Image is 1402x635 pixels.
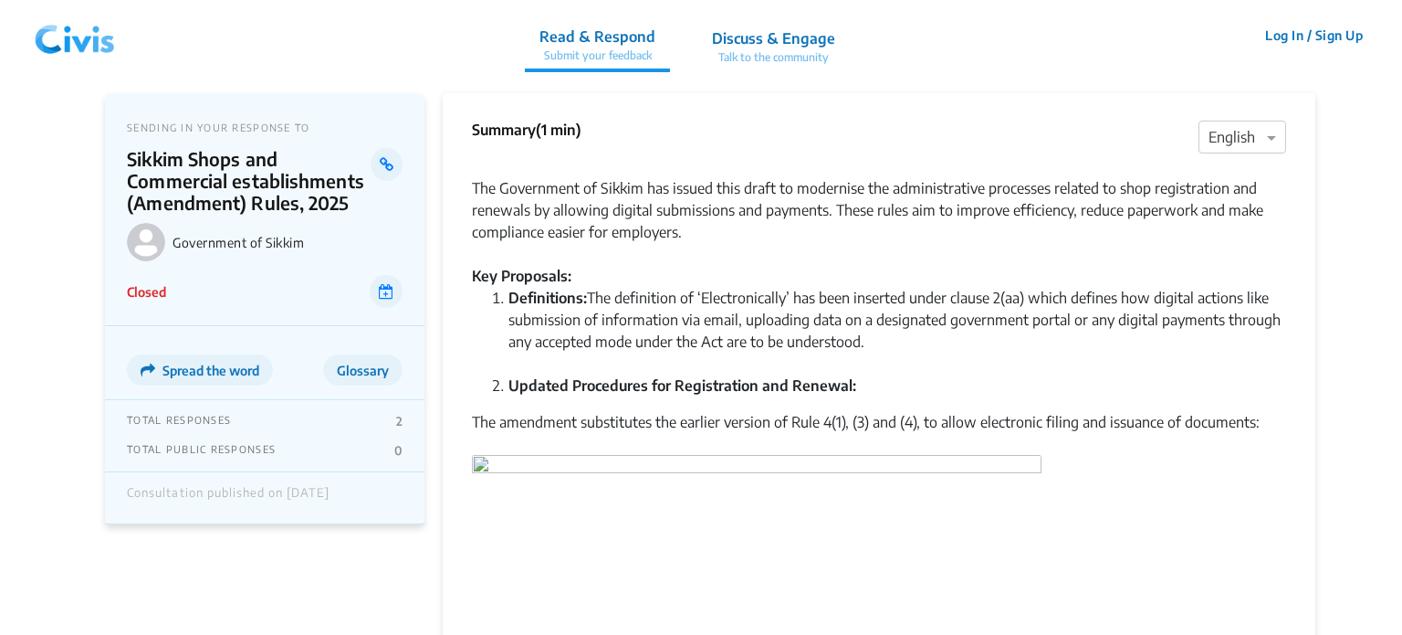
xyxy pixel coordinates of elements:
[536,121,581,139] span: (1 min)
[712,27,835,49] p: Discuss & Engage
[712,49,835,66] p: Talk to the community
[508,289,587,307] strong: Definitions:
[127,355,273,386] button: Spread the word
[173,235,403,250] p: Government of Sikkim
[127,122,403,133] p: SENDING IN YOUR RESPONSE TO
[508,376,856,395] strong: Updated Procedures for Registration and Renewal:
[337,363,389,378] span: Glossary
[162,363,259,378] span: Spread the word
[127,486,330,510] div: Consultation published on [DATE]
[472,119,581,141] p: Summary
[127,414,231,429] p: TOTAL RESPONSES
[27,8,122,63] img: navlogo.png
[472,267,571,285] strong: Key Proposals:
[394,443,403,458] p: 0
[127,223,165,261] img: Government of Sikkim logo
[508,287,1286,375] li: The definition of ‘Electronically’ has been inserted under clause 2(aa) which defines how digital...
[127,148,371,214] p: Sikkim Shops and Commercial establishments (Amendment) Rules, 2025
[539,48,655,64] p: Submit your feedback
[472,411,1286,455] div: The amendment substitutes the earlier version of Rule 4(1), (3) and (4), to allow electronic fili...
[472,155,1286,243] div: The Government of Sikkim has issued this draft to modernise the administrative processes related ...
[1253,21,1375,49] button: Log In / Sign Up
[323,355,403,386] button: Glossary
[396,414,403,429] p: 2
[539,26,655,48] p: Read & Respond
[127,443,276,458] p: TOTAL PUBLIC RESPONSES
[127,282,166,302] p: Closed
